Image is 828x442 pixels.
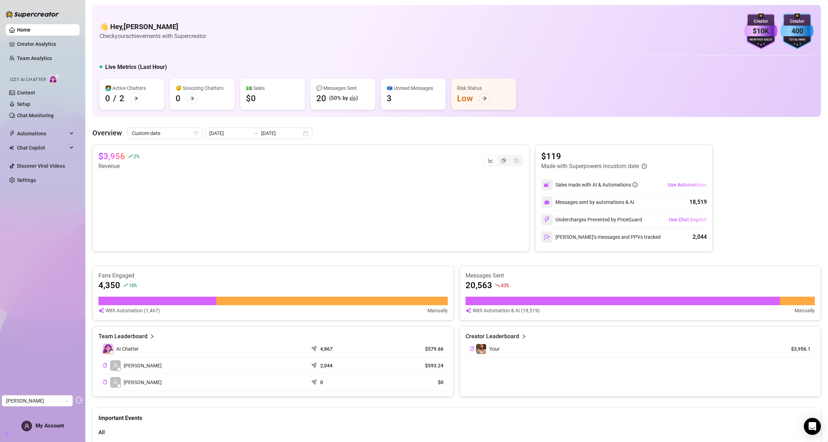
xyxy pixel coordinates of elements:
span: [PERSON_NAME] [124,378,162,386]
span: 43 % [501,282,509,289]
span: My Account [36,422,64,429]
div: 400 [780,26,814,37]
span: [PERSON_NAME] [124,362,162,370]
div: 0 [105,93,110,104]
h5: Live Metrics (Last Hour) [105,63,167,71]
div: (50% by 🤖) [329,94,358,103]
article: Messages Sent [466,272,815,280]
article: 20,563 [466,280,492,291]
span: copy [103,380,107,384]
span: brian [6,395,69,406]
div: Monthly Sales [744,38,778,42]
span: Use Automations [668,182,706,188]
article: Made with Superpowers in custom date [541,162,639,171]
article: $579.66 [382,345,443,352]
span: logout [76,397,83,404]
img: blue-badge-DgoSNQY1.svg [780,14,814,49]
span: Chat Copilot [17,142,68,153]
div: Open Intercom Messenger [804,418,821,435]
h4: 👋 Hey, [PERSON_NAME] [100,22,206,32]
article: Manually [428,307,448,314]
div: Creator [744,18,778,25]
article: $0 [382,379,443,386]
a: Creator Analytics [17,38,74,50]
span: Custom date [132,128,198,139]
div: 20 [316,93,326,104]
article: 4,867 [320,345,333,352]
div: 💵 Sales [246,84,299,92]
div: $0 [246,93,256,104]
span: arrow-right [482,96,487,101]
span: pie-chart [501,158,506,163]
article: Team Leaderboard [98,332,147,341]
span: Automations [17,128,68,139]
span: Your [489,346,500,352]
article: Revenue [98,162,139,171]
div: 2 [119,93,124,104]
span: info-circle [642,164,647,169]
a: Settings [17,177,36,183]
div: [PERSON_NAME]’s messages and PPVs tracked [541,231,661,243]
span: thunderbolt [9,131,15,136]
button: Use Chat Copilot [668,214,707,225]
div: Undercharges Prevented by PriceGuard [541,214,642,225]
span: right [150,332,155,341]
img: svg%3e [544,199,550,205]
img: izzy-ai-chatter-avatar-DDCN_rTZ.svg [103,344,113,354]
article: $3,956 [98,151,125,162]
div: Total Fans [780,38,814,42]
img: purple-badge-B9DA21FR.svg [744,14,778,49]
img: logo-BBDzfeDw.svg [6,11,59,18]
div: $10K [744,26,778,37]
span: rise [123,283,128,288]
span: user [24,424,29,429]
img: svg%3e [98,307,104,314]
article: 0 [320,379,323,386]
img: svg%3e [544,216,550,223]
span: arrow-right [133,96,138,101]
article: 2,044 [320,362,333,369]
article: Overview [92,128,122,138]
article: Check your achievements with Supercreator [100,32,206,41]
div: 📪 Unread Messages [387,84,440,92]
img: svg%3e [544,182,550,188]
div: 💬 Messages Sent [316,84,370,92]
div: Messages sent by automations & AI [541,196,634,208]
article: Manually [795,307,815,314]
span: arrow-right [189,96,194,101]
button: Copy Teammate ID [103,363,107,368]
span: send [311,378,318,385]
input: Start date [209,129,250,137]
button: Use Automations [667,179,707,190]
article: 4,350 [98,280,120,291]
div: Creator [780,18,814,25]
span: swap-right [253,130,258,136]
span: right [521,332,526,341]
div: Important Events [98,408,815,422]
span: rise [128,154,133,159]
article: With Automation & AI (18,519) [473,307,540,314]
span: 2 % [134,153,139,160]
input: End date [261,129,302,137]
article: $593.24 [382,362,443,369]
a: Home [17,27,31,33]
span: info-circle [633,182,638,187]
span: copy [470,346,474,351]
span: send [311,361,318,368]
span: Use Chat Copilot [669,217,706,222]
div: segmented control [484,155,523,166]
a: Discover Viral Videos [17,163,65,169]
span: to [253,130,258,136]
article: Fans Engaged [98,272,448,280]
span: build [4,432,9,437]
a: Chat Monitoring [17,113,54,118]
span: Izzy AI Chatter [10,76,46,83]
span: dollar-circle [514,158,519,163]
a: Team Analytics [17,55,52,61]
div: 2,044 [693,233,707,241]
div: Risk Status [457,84,510,92]
span: 16 % [129,282,137,289]
span: user [113,380,118,385]
article: $3,956.1 [778,345,811,352]
span: user [113,363,118,368]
